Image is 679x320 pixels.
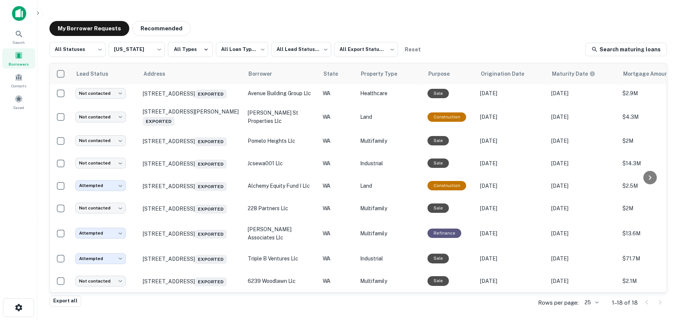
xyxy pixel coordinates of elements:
p: [STREET_ADDRESS][PERSON_NAME] [143,108,240,126]
div: Sale [428,276,449,286]
span: Borrowers [9,61,29,67]
div: All Lead Statuses [271,40,331,59]
p: 6239 woodlawn llc [248,277,315,285]
p: Industrial [360,254,420,263]
p: WA [323,229,353,238]
span: Exported [195,160,227,169]
span: Property Type [361,69,407,78]
div: Not contacted [75,158,126,169]
div: Sale [428,159,449,168]
div: Not contacted [75,112,126,123]
p: [DATE] [480,182,544,190]
p: [DATE] [480,137,544,145]
div: Sale [428,254,449,263]
div: Not contacted [75,135,126,146]
div: This loan purpose was for refinancing [428,229,461,238]
span: Origination Date [481,69,534,78]
span: Borrower [248,69,282,78]
span: Exported [195,277,227,286]
div: Sale [428,89,449,98]
div: 25 [582,297,600,308]
p: [STREET_ADDRESS] [143,181,240,191]
p: Land [360,113,420,121]
span: Exported [195,255,227,264]
p: [PERSON_NAME] st properties llc [248,109,315,125]
p: [DATE] [551,159,615,167]
th: Borrower [244,63,319,84]
p: [STREET_ADDRESS] [143,253,240,264]
p: Multifamily [360,137,420,145]
p: [DATE] [551,254,615,263]
div: Sale [428,136,449,145]
p: [STREET_ADDRESS] [143,158,240,169]
p: Multifamily [360,204,420,212]
div: All Export Statuses [334,40,398,59]
button: Recommended [132,21,191,36]
p: [DATE] [551,229,615,238]
th: Property Type [356,63,424,84]
span: Exported [195,205,227,214]
p: Multifamily [360,229,420,238]
div: This loan purpose was for construction [428,112,466,122]
p: [DATE] [551,204,615,212]
div: Not contacted [75,203,126,214]
button: Export all [49,296,81,307]
p: [DATE] [480,204,544,212]
p: avenue building group llc [248,89,315,97]
div: Attempted [75,228,126,239]
a: Search [2,27,35,47]
p: WA [323,254,353,263]
div: Saved [2,92,35,112]
div: Not contacted [75,276,126,287]
p: WA [323,159,353,167]
p: Multifamily [360,277,420,285]
img: capitalize-icon.png [12,6,26,21]
p: 1–18 of 18 [612,298,638,307]
span: Exported [195,90,227,99]
span: Search [13,39,25,45]
span: State [323,69,348,78]
p: triple b ventures llc [248,254,315,263]
p: [STREET_ADDRESS] [143,203,240,214]
div: Attempted [75,180,126,191]
p: WA [323,277,353,285]
p: Industrial [360,159,420,167]
div: Sale [428,203,449,213]
p: [STREET_ADDRESS] [143,228,240,239]
p: [DATE] [551,182,615,190]
span: Exported [195,230,227,239]
p: [PERSON_NAME] associates llc [248,225,315,242]
p: [DATE] [480,229,544,238]
span: Maturity dates displayed may be estimated. Please contact the lender for the most accurate maturi... [552,70,605,78]
p: WA [323,204,353,212]
span: Lead Status [76,69,118,78]
p: Land [360,182,420,190]
div: Maturity dates displayed may be estimated. Please contact the lender for the most accurate maturi... [552,70,595,78]
th: Origination Date [476,63,547,84]
p: [DATE] [480,159,544,167]
p: Healthcare [360,89,420,97]
div: All Loan Types [216,40,268,59]
p: [DATE] [551,277,615,285]
div: This loan purpose was for construction [428,181,466,190]
th: Purpose [424,63,476,84]
p: Rows per page: [538,298,579,307]
div: Not contacted [75,88,126,99]
p: jcsewa001 llc [248,159,315,167]
th: Lead Status [72,63,139,84]
p: pomelo heights llc [248,137,315,145]
p: [DATE] [480,254,544,263]
button: All Types [168,42,213,57]
th: State [319,63,356,84]
p: [STREET_ADDRESS] [143,88,240,99]
span: Exported [195,182,227,191]
div: Contacts [2,70,35,90]
div: Borrowers [2,48,35,69]
p: [DATE] [480,113,544,121]
p: 228 partners llc [248,204,315,212]
span: Address [144,69,175,78]
span: Exported [143,117,175,126]
p: [DATE] [551,137,615,145]
span: Contacts [11,83,26,89]
th: Maturity dates displayed may be estimated. Please contact the lender for the most accurate maturi... [547,63,619,84]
